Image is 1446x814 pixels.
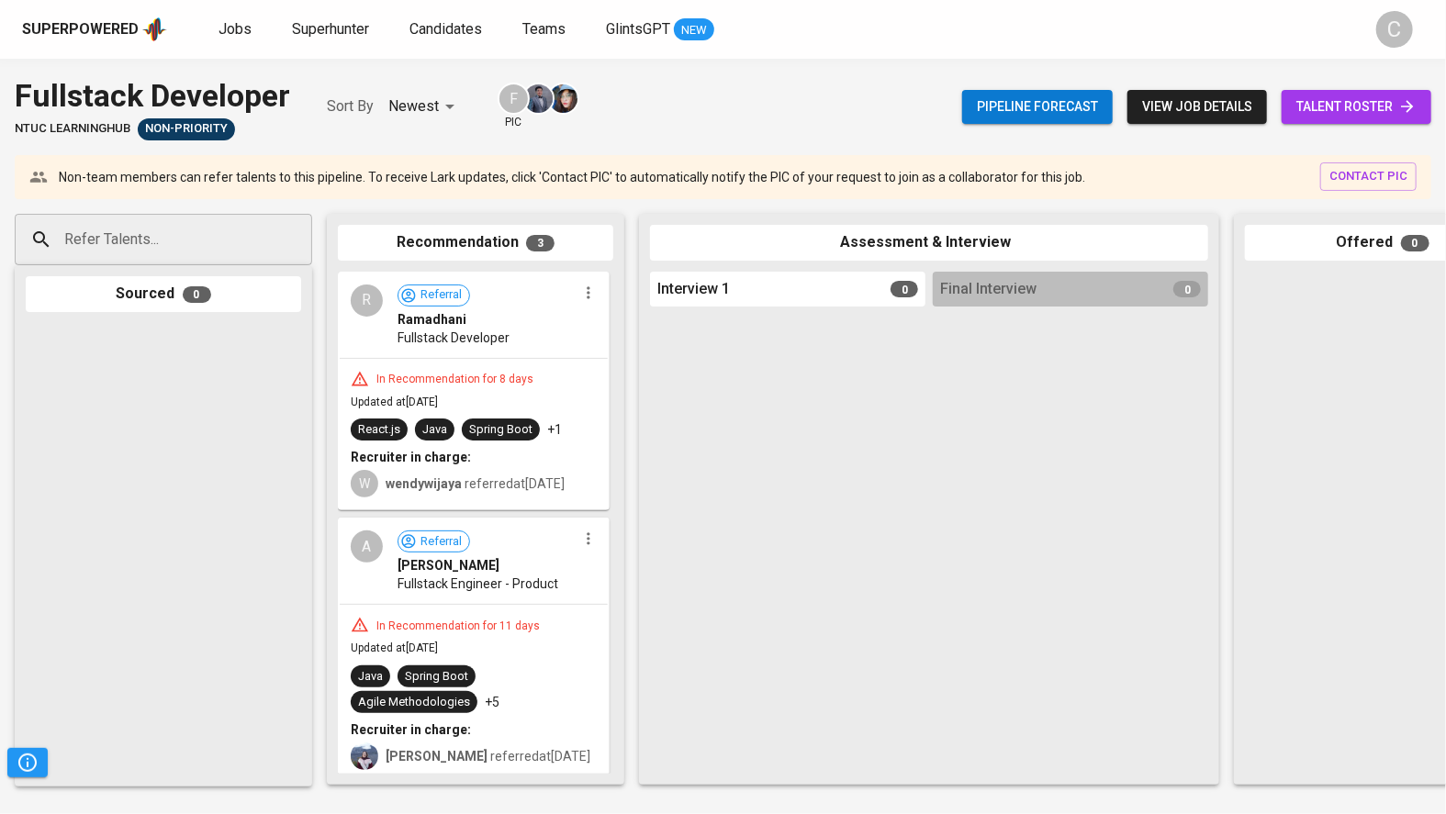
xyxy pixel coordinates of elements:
[15,73,290,118] div: Fullstack Developer
[386,476,565,491] span: referred at [DATE]
[302,238,306,241] button: Open
[351,470,378,497] div: W
[386,476,462,491] b: wendywijaya
[1329,166,1407,187] span: contact pic
[142,16,167,43] img: app logo
[351,396,438,408] span: Updated at [DATE]
[351,530,383,563] div: A
[606,18,714,41] a: GlintsGPT NEW
[358,668,383,686] div: Java
[405,668,468,686] div: Spring Boot
[22,19,139,40] div: Superpowered
[1127,90,1267,124] button: view job details
[22,16,167,43] a: Superpoweredapp logo
[219,18,255,41] a: Jobs
[1320,162,1417,191] button: contact pic
[524,84,553,113] img: jhon@glints.com
[498,83,530,130] div: pic
[606,20,670,38] span: GlintsGPT
[674,21,714,39] span: NEW
[26,276,301,312] div: Sourced
[422,421,447,439] div: Java
[1142,95,1252,118] span: view job details
[398,329,510,347] span: Fullstack Developer
[369,619,547,634] div: In Recommendation for 11 days
[138,118,235,140] div: Sufficient Talents in Pipeline
[526,235,555,251] span: 3
[1376,11,1413,48] div: C
[657,279,730,300] span: Interview 1
[358,421,400,439] div: React.js
[962,90,1113,124] button: Pipeline forecast
[409,20,482,38] span: Candidates
[549,84,577,113] img: diazagista@glints.com
[386,749,488,764] b: [PERSON_NAME]
[358,694,470,711] div: Agile Methodologies
[409,18,486,41] a: Candidates
[183,286,211,303] span: 0
[398,310,466,329] span: Ramadhani
[219,20,252,38] span: Jobs
[522,20,566,38] span: Teams
[547,420,562,439] p: +1
[498,83,530,115] div: F
[7,748,48,777] button: Pipeline Triggers
[398,574,558,593] span: Fullstack Engineer - Product
[398,556,499,574] span: [PERSON_NAME]
[386,749,590,764] span: referred at [DATE]
[891,281,918,297] span: 0
[351,722,471,737] b: Recruiter in charge:
[1296,95,1417,118] span: talent roster
[522,18,569,41] a: Teams
[59,168,1085,186] p: Non-team members can refer talents to this pipeline. To receive Lark updates, click 'Contact PIC'...
[351,742,378,770] img: christine.raharja@glints.com
[485,693,499,711] p: +5
[351,450,471,464] b: Recruiter in charge:
[292,18,373,41] a: Superhunter
[469,421,532,439] div: Spring Boot
[327,95,374,117] p: Sort By
[650,225,1208,261] div: Assessment & Interview
[338,225,613,261] div: Recommendation
[413,533,469,551] span: Referral
[138,120,235,138] span: Non-Priority
[369,372,541,387] div: In Recommendation for 8 days
[1282,90,1431,124] a: talent roster
[351,284,383,317] div: R
[977,95,1098,118] span: Pipeline forecast
[388,95,439,117] p: Newest
[351,641,438,654] span: Updated at [DATE]
[292,20,369,38] span: Superhunter
[388,90,461,124] div: Newest
[940,279,1037,300] span: Final Interview
[15,120,130,138] span: NTUC LearningHub
[1401,235,1429,251] span: 0
[413,286,469,304] span: Referral
[1173,281,1201,297] span: 0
